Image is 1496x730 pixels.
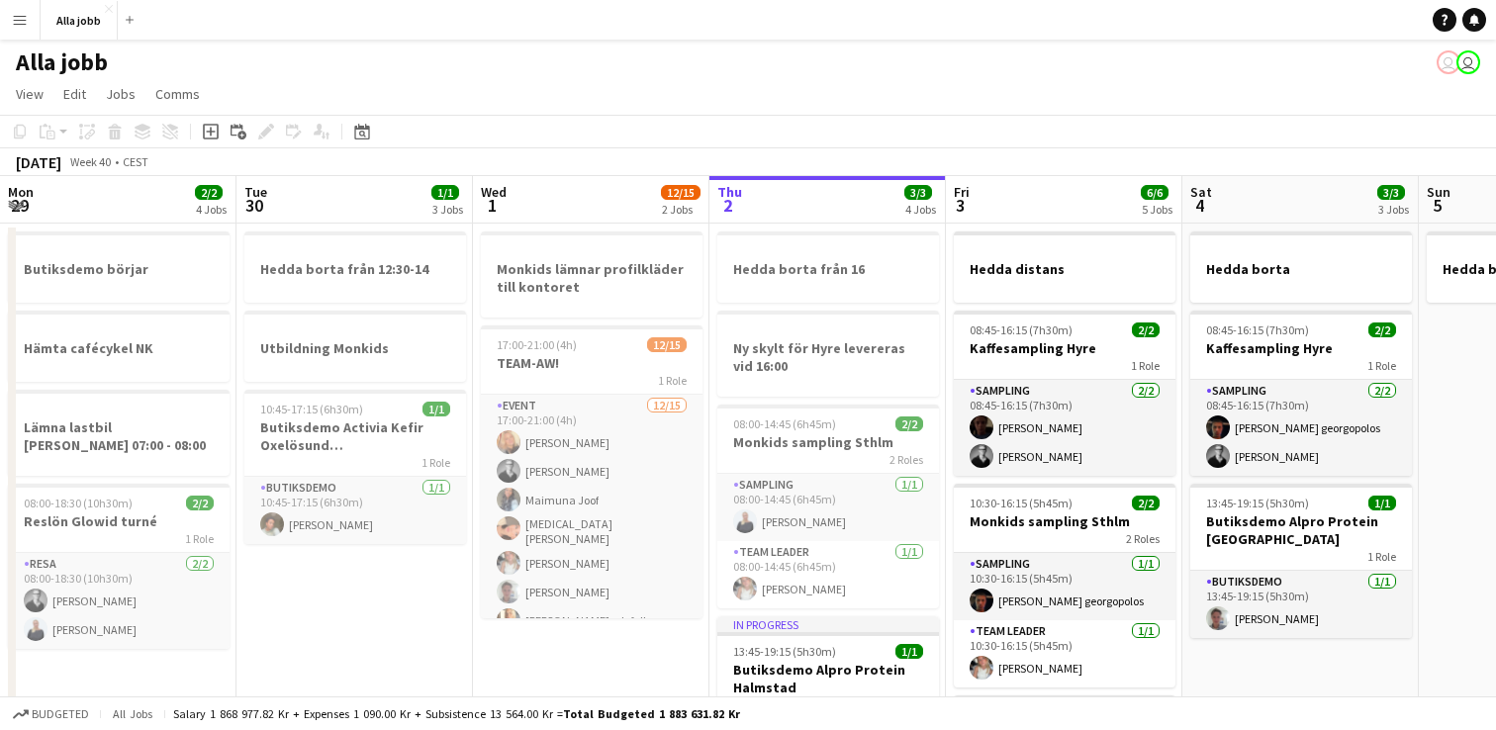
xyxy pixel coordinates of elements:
h3: Monkids sampling Sthlm [954,512,1175,530]
span: 30 [241,194,267,217]
app-card-role: Sampling2/208:45-16:15 (7h30m)[PERSON_NAME][PERSON_NAME] [954,380,1175,476]
span: 2 Roles [889,452,923,467]
h3: Hedda borta från 12:30-14 [244,260,466,278]
span: 1/1 [422,402,450,416]
app-card-role: Team Leader1/110:30-16:15 (5h45m)[PERSON_NAME] [954,620,1175,687]
span: 12/15 [661,185,701,200]
span: 12/15 [647,337,687,352]
a: Comms [147,81,208,107]
span: 2/2 [1368,322,1396,337]
span: 3/3 [1377,185,1405,200]
div: 10:45-17:15 (6h30m)1/1Butiksdemo Activia Kefir Oxelösund ([GEOGRAPHIC_DATA])1 RoleButiksdemo1/110... [244,390,466,544]
div: CEST [123,154,148,169]
span: 10:45-17:15 (6h30m) [260,402,363,416]
h3: Monkids lämnar profilkläder till kontoret [481,260,702,296]
span: 2/2 [186,496,214,510]
app-job-card: Utbildning Monkids [244,311,466,382]
h3: Butiksdemo börjar [8,260,230,278]
app-user-avatar: Emil Hasselberg [1456,50,1480,74]
span: 13:45-19:15 (5h30m) [1206,496,1309,510]
div: 3 Jobs [1378,202,1409,217]
h3: Butiksdemo Alpro Protein [GEOGRAPHIC_DATA] [1190,512,1412,548]
h3: Hämta cafécykel NK [8,339,230,357]
a: View [8,81,51,107]
span: 1 Role [1367,358,1396,373]
span: 1 Role [185,531,214,546]
app-job-card: 13:45-19:15 (5h30m)1/1Butiksdemo Alpro Protein [GEOGRAPHIC_DATA]1 RoleButiksdemo1/113:45-19:15 (5... [1190,484,1412,638]
h3: Reslön Glowid turné [8,512,230,530]
span: 6/6 [1141,185,1169,200]
span: 08:00-14:45 (6h45m) [733,416,836,431]
h3: Utbildning Monkids [244,339,466,357]
app-job-card: Hedda borta från 12:30-14 [244,231,466,303]
span: View [16,85,44,103]
app-card-role: Team Leader1/108:00-14:45 (6h45m)[PERSON_NAME] [717,541,939,608]
app-user-avatar: Stina Dahl [1437,50,1460,74]
a: Edit [55,81,94,107]
div: Hedda borta [1190,231,1412,303]
div: 4 Jobs [196,202,227,217]
app-job-card: 10:30-16:15 (5h45m)2/2Monkids sampling Sthlm2 RolesSampling1/110:30-16:15 (5h45m)[PERSON_NAME] ge... [954,484,1175,687]
app-job-card: Hedda distans [954,231,1175,303]
div: Salary 1 868 977.82 kr + Expenses 1 090.00 kr + Subsistence 13 564.00 kr = [173,706,740,721]
span: Thu [717,183,742,201]
span: Mon [8,183,34,201]
h3: Hedda distans [954,260,1175,278]
app-job-card: 08:00-14:45 (6h45m)2/2Monkids sampling Sthlm2 RolesSampling1/108:00-14:45 (6h45m)[PERSON_NAME]Tea... [717,405,939,608]
span: 1 Role [421,455,450,470]
span: 08:45-16:15 (7h30m) [970,322,1073,337]
h3: Kaffesampling Hyre [1190,339,1412,357]
span: Fri [954,183,970,201]
app-job-card: 08:45-16:15 (7h30m)2/2Kaffesampling Hyre1 RoleSampling2/208:45-16:15 (7h30m)[PERSON_NAME] georgop... [1190,311,1412,476]
app-job-card: 08:45-16:15 (7h30m)2/2Kaffesampling Hyre1 RoleSampling2/208:45-16:15 (7h30m)[PERSON_NAME][PERSON_... [954,311,1175,476]
span: 3/3 [904,185,932,200]
span: 08:00-18:30 (10h30m) [24,496,133,510]
h3: Monkids sampling Sthlm [717,433,939,451]
span: 5 [1424,194,1450,217]
h3: Hedda borta [1190,260,1412,278]
div: 17:00-21:00 (4h)12/15TEAM-AW!1 RoleEvent12/1517:00-21:00 (4h)[PERSON_NAME][PERSON_NAME]Maimuna Jo... [481,325,702,618]
h3: Lämna lastbil [PERSON_NAME] 07:00 - 08:00 [8,418,230,454]
app-job-card: 08:00-18:30 (10h30m)2/2Reslön Glowid turné1 RoleResa2/208:00-18:30 (10h30m)[PERSON_NAME][PERSON_N... [8,484,230,649]
span: 4 [1187,194,1212,217]
a: Jobs [98,81,143,107]
div: Lämna lastbil [PERSON_NAME] 07:00 - 08:00 [8,390,230,476]
div: 2 Jobs [662,202,700,217]
span: Sun [1427,183,1450,201]
app-job-card: Monkids lämnar profilkläder till kontoret [481,231,702,318]
span: 1 Role [1131,358,1160,373]
h3: Hedda borta från 16 [717,260,939,278]
app-card-role: Sampling1/110:30-16:15 (5h45m)[PERSON_NAME] georgopolos [954,553,1175,620]
app-job-card: Butiksdemo börjar [8,231,230,303]
span: 10:30-16:15 (5h45m) [970,496,1073,510]
div: 3 Jobs [432,202,463,217]
span: 2 Roles [1126,531,1160,546]
span: 13:45-19:15 (5h30m) [733,644,836,659]
span: Budgeted [32,707,89,721]
app-card-role: Butiksdemo1/110:45-17:15 (6h30m)[PERSON_NAME] [244,477,466,544]
h1: Alla jobb [16,47,108,77]
app-card-role: Butiksdemo1/113:45-19:15 (5h30m)[PERSON_NAME] [1190,571,1412,638]
span: 29 [5,194,34,217]
div: In progress [717,616,939,632]
span: 1 Role [658,373,687,388]
app-job-card: Hämta cafécykel NK [8,311,230,382]
app-job-card: Hedda borta från 16 [717,231,939,303]
span: All jobs [109,706,156,721]
div: 4 Jobs [905,202,936,217]
span: 1 Role [1367,549,1396,564]
h3: Butiksdemo Alpro Protein Halmstad [717,661,939,696]
span: Wed [481,183,507,201]
span: Jobs [106,85,136,103]
app-job-card: Ny skylt för Hyre levereras vid 16:00 [717,311,939,397]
